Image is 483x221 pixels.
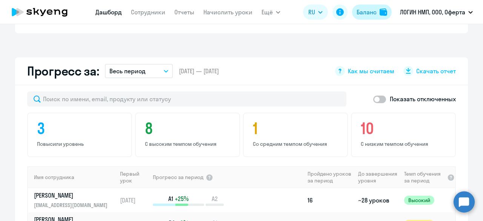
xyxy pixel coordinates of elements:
a: Сотрудники [131,8,165,16]
p: С низким темпом обучения [361,141,448,147]
button: ЛОГИН НМП, ООО, Оферта [396,3,477,21]
span: [DATE] — [DATE] [179,67,219,75]
th: Первый урок [117,166,152,188]
span: A2 [212,195,218,203]
span: Ещё [261,8,273,17]
th: До завершения уровня [355,166,401,188]
a: [PERSON_NAME][EMAIL_ADDRESS][DOMAIN_NAME] [34,191,117,209]
th: Имя сотрудника [28,166,117,188]
div: Баланс [357,8,377,17]
p: С высоким темпом обучения [145,141,232,147]
img: balance [380,8,387,16]
p: Повысили уровень [37,141,125,147]
p: [EMAIL_ADDRESS][DOMAIN_NAME] [34,201,112,209]
p: Показать отключенных [390,94,456,104]
td: 16 [305,188,355,212]
a: Дашборд [95,8,122,16]
h4: 1 [253,119,340,138]
td: ~28 уроков [355,188,401,212]
span: Как мы считаем [348,67,394,75]
input: Поиск по имени, email, продукту или статусу [27,91,346,107]
h4: 3 [37,119,125,138]
button: Весь период [105,64,173,78]
span: A1 [168,195,173,203]
span: Темп обучения за период [404,170,445,184]
span: Скачать отчет [416,67,456,75]
button: RU [303,5,328,20]
a: Отчеты [174,8,194,16]
p: Со средним темпом обучения [253,141,340,147]
button: Балансbalance [352,5,392,20]
h2: Прогресс за: [27,63,99,79]
button: Ещё [261,5,280,20]
span: Прогресс за период [153,174,203,181]
th: Пройдено уроков за период [305,166,355,188]
span: RU [308,8,315,17]
p: [PERSON_NAME] [34,191,112,199]
h4: 8 [145,119,232,138]
p: ЛОГИН НМП, ООО, Оферта [400,8,465,17]
h4: 10 [361,119,448,138]
span: +25% [175,195,189,203]
p: Весь период [109,66,146,76]
span: Высокий [404,196,434,205]
a: Начислить уроки [203,8,252,16]
td: [DATE] [117,188,152,212]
